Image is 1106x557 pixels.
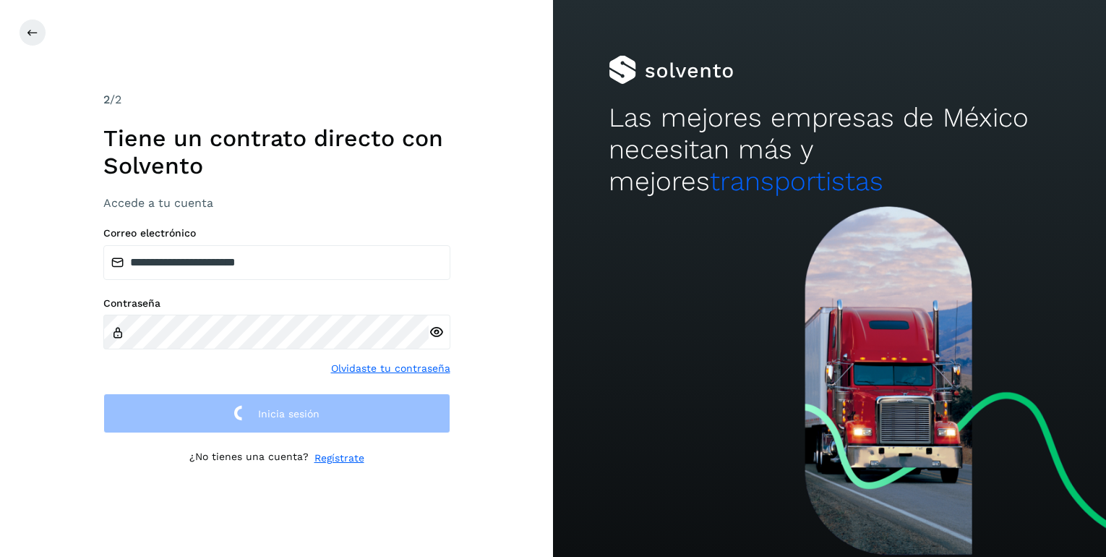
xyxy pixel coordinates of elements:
a: Olvidaste tu contraseña [331,361,450,376]
h3: Accede a tu cuenta [103,196,450,210]
span: transportistas [710,166,883,197]
label: Contraseña [103,297,450,310]
span: Inicia sesión [258,409,320,419]
h1: Tiene un contrato directo con Solvento [103,124,450,180]
p: ¿No tienes una cuenta? [189,451,309,466]
h2: Las mejores empresas de México necesitan más y mejores [609,102,1051,198]
label: Correo electrónico [103,227,450,239]
button: Inicia sesión [103,394,450,433]
div: /2 [103,91,450,109]
a: Regístrate [314,451,364,466]
span: 2 [103,93,110,106]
